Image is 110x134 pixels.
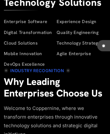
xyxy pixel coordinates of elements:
a: Mobile Innovation [4,51,42,56]
a: Enterprise Software [4,19,47,24]
a: Digital Transformation [4,29,52,35]
span: Industry Recognition [4,68,70,73]
a: Technology Strategy [57,40,100,46]
a: DevOps Excellence [4,61,45,67]
h3: Why Leading Enterprises Choose Us [4,76,106,99]
a: Agile Enterprise [57,51,91,56]
a: Experience Design [57,19,96,24]
a: Quality Engineering [57,29,98,35]
a: Cloud Solutions [4,40,38,46]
